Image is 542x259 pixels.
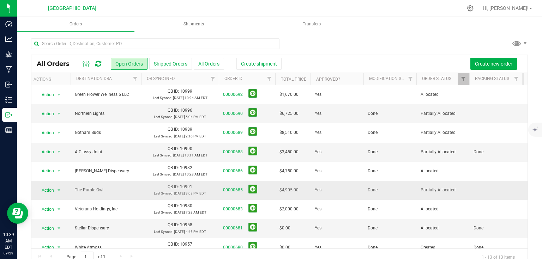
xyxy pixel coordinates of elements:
[55,166,64,176] span: select
[35,223,54,233] span: Action
[223,225,243,232] a: 00000681
[5,81,12,88] inline-svg: Inbound
[75,206,137,212] span: Veterans Holdings, Inc
[34,77,68,82] div: Actions
[3,251,14,256] p: 09/29
[421,244,465,251] span: Created
[147,76,175,81] a: QB Sync Info
[174,21,213,27] span: Shipments
[421,206,465,212] span: Allocated
[315,129,321,136] span: Yes
[168,222,179,227] span: QB ID:
[224,76,242,81] a: Order ID
[55,147,64,157] span: select
[55,223,64,233] span: select
[279,225,290,232] span: $0.00
[75,149,137,155] span: A Classy Joint
[168,242,179,247] span: QB ID:
[173,96,207,100] span: [DATE] 10:24 AM EDT
[55,109,64,119] span: select
[168,89,179,94] span: QB ID:
[470,58,517,70] button: Create new order
[368,168,378,174] span: Done
[279,168,299,174] span: $4,750.00
[474,149,483,155] span: Done
[75,168,137,174] span: [PERSON_NAME] Dispensary
[75,129,137,136] span: Gotham Buds
[60,21,91,27] span: Orders
[180,108,192,113] span: 10996
[168,203,179,208] span: QB ID:
[279,206,299,212] span: $2,000.00
[168,165,179,170] span: QB ID:
[253,17,371,32] a: Transfers
[180,222,192,227] span: 10958
[35,242,54,252] span: Action
[511,73,522,85] a: Filter
[315,110,321,117] span: Yes
[153,153,172,157] span: Last Synced:
[264,73,275,85] a: Filter
[223,168,243,174] a: 00000686
[35,204,54,214] span: Action
[154,230,173,234] span: Last Synced:
[194,58,224,70] button: All Orders
[17,17,134,32] a: Orders
[236,58,282,70] button: Create shipment
[35,166,54,176] span: Action
[31,38,279,49] input: Search Order ID, Destination, Customer PO...
[180,184,192,189] span: 10991
[55,242,64,252] span: select
[173,153,207,157] span: [DATE] 10:11 AM EDT
[174,230,206,234] span: [DATE] 4:46 PM EDT
[5,36,12,43] inline-svg: Analytics
[223,206,243,212] a: 00000683
[421,110,465,117] span: Partially Allocated
[75,110,137,117] span: Northern Lights
[154,210,173,214] span: Last Synced:
[315,91,321,98] span: Yes
[35,185,54,195] span: Action
[279,91,299,98] span: $1,670.00
[173,172,207,176] span: [DATE] 10:28 AM EDT
[5,66,12,73] inline-svg: Manufacturing
[180,127,192,132] span: 10989
[5,20,12,27] inline-svg: Dashboard
[475,61,512,67] span: Create new order
[75,91,137,98] span: Green Flower Wellness 5 LLC
[421,187,465,193] span: Partially Allocated
[149,58,192,70] button: Shipped Orders
[35,90,54,100] span: Action
[279,187,299,193] span: $4,905.00
[466,5,475,12] div: Manage settings
[154,191,173,195] span: Last Synced:
[421,91,465,98] span: Allocated
[5,111,12,118] inline-svg: Outbound
[168,127,179,132] span: QB ID:
[458,73,469,85] a: Filter
[422,76,451,81] a: Order Status
[180,89,192,94] span: 10999
[130,73,141,85] a: Filter
[223,110,243,117] a: 00000690
[223,244,243,251] a: 00000680
[180,146,192,151] span: 10990
[223,129,243,136] a: 00000689
[281,77,306,82] a: Total Price
[35,109,54,119] span: Action
[223,187,243,193] a: 00000685
[180,165,192,170] span: 10982
[154,115,173,119] span: Last Synced:
[474,244,483,251] span: Done
[55,128,64,138] span: select
[35,128,54,138] span: Action
[421,168,465,174] span: Allocated
[154,134,173,138] span: Last Synced:
[174,134,206,138] span: [DATE] 2:16 PM EDT
[474,225,483,232] span: Done
[315,206,321,212] span: Yes
[174,115,206,119] span: [DATE] 5:04 PM EDT
[75,187,137,193] span: The Purple Owl
[315,225,321,232] span: Yes
[223,149,243,155] a: 00000688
